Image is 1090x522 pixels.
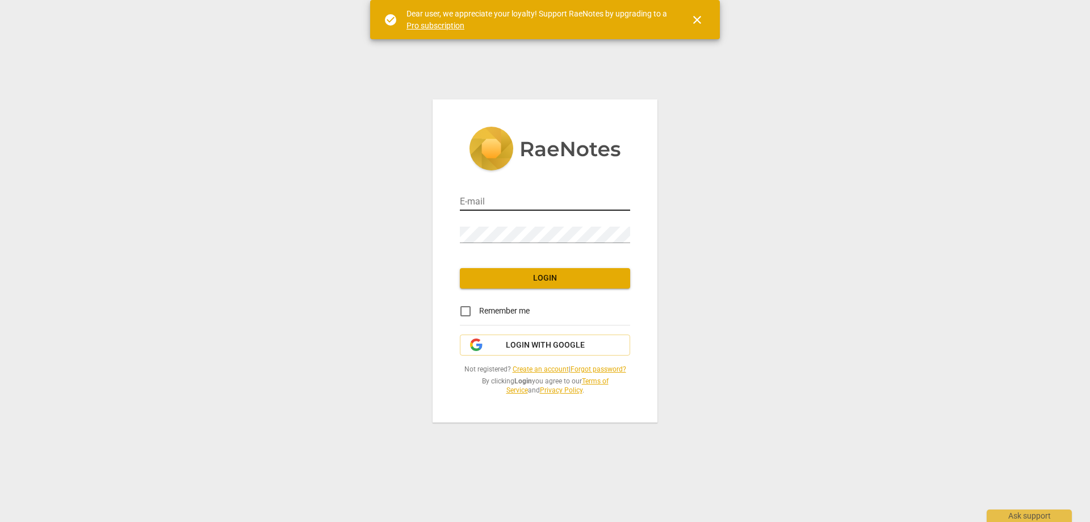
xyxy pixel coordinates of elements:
span: By clicking you agree to our and . [460,377,630,395]
a: Terms of Service [506,377,609,395]
span: check_circle [384,13,397,27]
a: Pro subscription [406,21,464,30]
div: Dear user, we appreciate your loyalty! Support RaeNotes by upgrading to a [406,8,670,31]
span: Login with Google [506,340,585,351]
div: Ask support [987,510,1072,522]
a: Create an account [513,365,569,373]
span: Remember me [479,305,530,317]
a: Forgot password? [571,365,626,373]
b: Login [514,377,532,385]
button: Login [460,268,630,289]
button: Close [684,6,711,34]
span: Login [469,273,621,284]
a: Privacy Policy [540,386,582,394]
button: Login with Google [460,335,630,356]
img: 5ac2273c67554f335776073100b6d88f.svg [469,127,621,173]
span: close [690,13,704,27]
span: Not registered? | [460,365,630,374]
